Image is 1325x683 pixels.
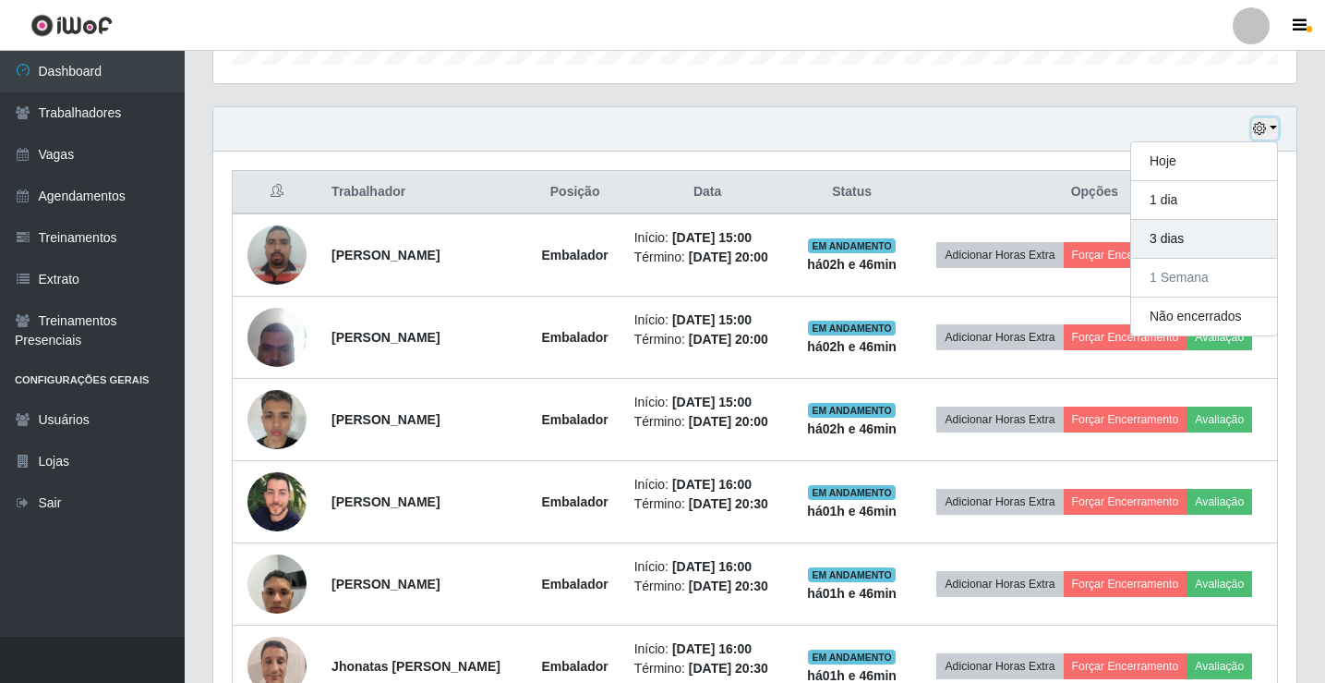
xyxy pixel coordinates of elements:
time: [DATE] 16:00 [672,559,752,574]
button: Adicionar Horas Extra [936,489,1063,515]
button: Adicionar Horas Extra [936,653,1063,679]
strong: há 02 h e 46 min [807,421,897,436]
li: Início: [634,557,781,577]
button: Hoje [1131,142,1277,181]
th: Status [791,171,911,214]
li: Término: [634,577,781,596]
time: [DATE] 20:30 [689,661,768,676]
li: Término: [634,412,781,432]
button: Forçar Encerramento [1064,324,1187,350]
time: [DATE] 20:00 [689,250,768,264]
span: EM ANDAMENTO [808,238,896,253]
time: [DATE] 20:00 [689,414,768,429]
button: Avaliação [1186,489,1252,515]
th: Posição [527,171,623,214]
button: Avaliação [1186,324,1252,350]
button: Forçar Encerramento [1064,653,1187,679]
span: EM ANDAMENTO [808,485,896,500]
img: 1736201934549.jpeg [247,544,307,623]
img: 1753187317343.jpeg [247,380,307,458]
button: 1 dia [1131,181,1277,220]
img: 1722619557508.jpeg [247,298,307,376]
li: Término: [634,659,781,678]
button: 3 dias [1131,220,1277,259]
button: Adicionar Horas Extra [936,324,1063,350]
time: [DATE] 16:00 [672,641,752,656]
strong: há 01 h e 46 min [807,504,897,518]
span: EM ANDAMENTO [808,403,896,418]
strong: há 02 h e 46 min [807,257,897,272]
button: Forçar Encerramento [1064,242,1187,268]
time: [DATE] 16:00 [672,477,752,492]
button: Forçar Encerramento [1064,407,1187,433]
li: Início: [634,393,781,412]
li: Término: [634,494,781,514]
strong: [PERSON_NAME] [331,412,440,427]
strong: [PERSON_NAME] [331,577,440,592]
button: Avaliação [1186,571,1252,597]
strong: há 01 h e 46 min [807,586,897,601]
button: Não encerrados [1131,298,1277,335]
button: Avaliação [1186,653,1252,679]
strong: [PERSON_NAME] [331,494,440,509]
li: Término: [634,248,781,267]
button: Adicionar Horas Extra [936,242,1063,268]
strong: há 02 h e 46 min [807,339,897,354]
li: Início: [634,228,781,248]
li: Início: [634,311,781,330]
strong: Embalador [541,412,608,427]
strong: [PERSON_NAME] [331,248,440,262]
strong: há 01 h e 46 min [807,668,897,683]
img: CoreUI Logo [30,14,113,37]
strong: Embalador [541,659,608,674]
time: [DATE] 15:00 [672,312,752,327]
button: Adicionar Horas Extra [936,407,1063,433]
li: Início: [634,475,781,494]
th: Trabalhador [320,171,526,214]
strong: Jhonatas [PERSON_NAME] [331,659,500,674]
button: Adicionar Horas Extra [936,571,1063,597]
img: 1686264689334.jpeg [247,215,307,294]
li: Início: [634,640,781,659]
li: Término: [634,330,781,349]
button: Forçar Encerramento [1064,571,1187,597]
time: [DATE] 20:00 [689,332,768,347]
strong: Embalador [541,248,608,262]
span: EM ANDAMENTO [808,567,896,582]
img: 1683118670739.jpeg [247,465,307,538]
th: Data [623,171,792,214]
time: [DATE] 20:30 [689,579,768,593]
time: [DATE] 15:00 [672,395,752,409]
strong: Embalador [541,330,608,345]
th: Opções [912,171,1278,214]
button: Avaliação [1186,407,1252,433]
span: EM ANDAMENTO [808,650,896,665]
strong: Embalador [541,577,608,592]
time: [DATE] 15:00 [672,230,752,245]
strong: Embalador [541,494,608,509]
button: 1 Semana [1131,259,1277,298]
time: [DATE] 20:30 [689,496,768,511]
strong: [PERSON_NAME] [331,330,440,345]
button: Forçar Encerramento [1064,489,1187,515]
span: EM ANDAMENTO [808,321,896,335]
